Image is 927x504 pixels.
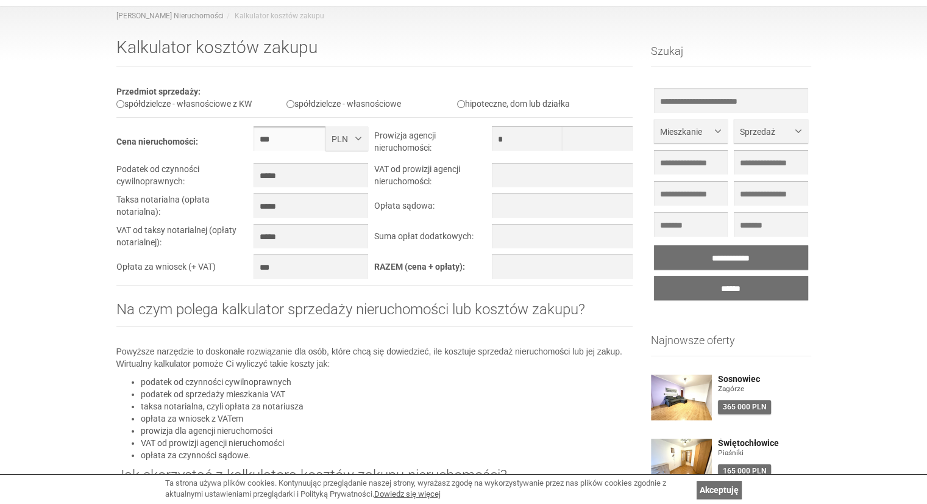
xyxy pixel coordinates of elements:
[718,375,811,384] a: Sosnowiec
[718,400,771,414] div: 365 000 PLN
[734,119,808,143] button: Sprzedaż
[718,464,771,478] div: 165 000 PLN
[141,437,633,449] li: VAT od prowizji agencji nieruchomości
[651,334,811,356] h3: Najnowsze oferty
[141,388,633,400] li: podatek od sprzedaży mieszkania VAT
[116,193,254,224] td: Taksa notarialna (opłata notarialna):
[457,100,465,108] input: hipoteczne, dom lub działka
[332,133,353,145] span: PLN
[116,38,633,67] h1: Kalkulator kosztów zakupu
[374,224,491,254] td: Suma opłat dodatkowych:
[651,45,811,67] h3: Szukaj
[224,11,324,21] li: Kalkulator kosztów zakupu
[141,412,633,425] li: opłata za wniosek z VATem
[141,449,633,461] li: opłata za czynności sądowe.
[116,467,633,493] h2: Jak skorzystać z kalkulatora kosztów zakupu nieruchomości?
[325,126,368,151] button: PLN
[654,119,728,143] button: Mieszkanie
[141,376,633,388] li: podatek od czynności cywilnoprawnych
[116,345,633,370] p: Powyższe narzędzie to doskonałe rozwiązanie dla osób, które chcą się dowiedzieć, ile kosztuje spr...
[116,137,198,146] b: Cena nieruchomości:
[116,87,201,96] b: Przedmiot sprzedaży:
[116,224,254,254] td: VAT od taksy notarialnej (opłaty notarialnej):
[374,163,491,193] td: VAT od prowizji agencji nieruchomości:
[718,384,811,394] figure: Zagórze
[718,448,811,458] figure: Piaśniki
[116,100,124,108] input: spółdzielcze - własnościowe z KW
[116,301,633,327] h2: Na czym polega kalkulator sprzedaży nieruchomości lub kosztów zakupu?
[116,99,252,109] label: spółdzielcze - własnościowe z KW
[740,126,792,138] span: Sprzedaż
[286,99,401,109] label: spółdzielcze - własnościowe
[116,163,254,193] td: Podatek od czynności cywilnoprawnych:
[116,12,224,20] a: [PERSON_NAME] Nieruchomości
[374,262,465,272] b: RAZEM (cena + opłaty):
[374,126,491,163] td: Prowizja agencji nieruchomości:
[718,439,811,448] a: Świętochłowice
[697,481,742,499] a: Akceptuję
[141,425,633,437] li: prowizja dla agencji nieruchomości
[165,478,691,500] div: Ta strona używa plików cookies. Kontynuując przeglądanie naszej strony, wyrażasz zgodę na wykorzy...
[116,254,254,285] td: Opłata za wniosek (+ VAT)
[374,193,491,224] td: Opłata sądowa:
[374,489,441,499] a: Dowiedz się więcej
[286,100,294,108] input: spółdzielcze - własnościowe
[457,99,570,109] label: hipoteczne, dom lub działka
[660,126,712,138] span: Mieszkanie
[141,400,633,412] li: taksa notarialna, czyli opłata za notariusza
